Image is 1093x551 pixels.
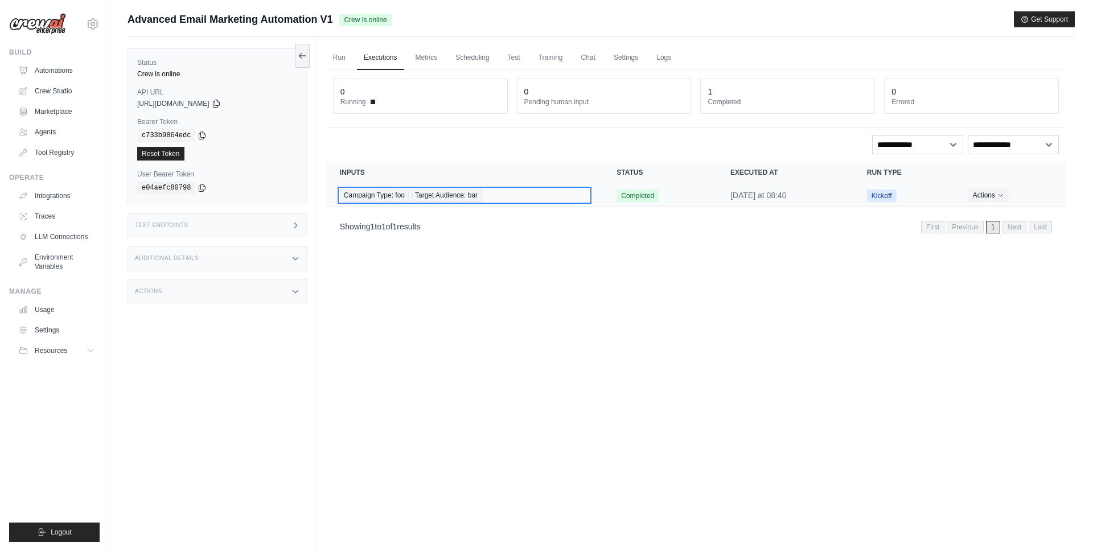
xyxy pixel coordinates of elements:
[14,61,100,80] a: Automations
[607,46,645,70] a: Settings
[9,48,100,57] div: Build
[921,221,1052,233] nav: Pagination
[1029,221,1052,233] span: Last
[135,255,199,262] h3: Additional Details
[947,221,984,233] span: Previous
[137,69,298,79] div: Crew is online
[35,346,67,355] span: Resources
[1036,496,1093,551] iframe: Chat Widget
[339,14,391,26] span: Crew is online
[392,222,397,231] span: 1
[501,46,527,70] a: Test
[14,207,100,225] a: Traces
[532,46,570,70] a: Training
[9,13,66,35] img: Logo
[137,170,298,179] label: User Bearer Token
[524,97,684,106] dt: Pending human input
[891,86,896,97] div: 0
[14,228,100,246] a: LLM Connections
[968,188,1009,202] button: Actions for execution
[853,161,955,184] th: Run Type
[135,222,188,229] h3: Test Endpoints
[371,222,375,231] span: 1
[340,189,409,202] span: Campaign Type: foo
[9,523,100,542] button: Logout
[135,288,162,295] h3: Actions
[14,187,100,205] a: Integrations
[137,117,298,126] label: Bearer Token
[449,46,496,70] a: Scheduling
[730,191,787,200] time: September 17, 2025 at 08:40 BST
[603,161,717,184] th: Status
[921,221,944,233] span: First
[137,129,195,142] code: c733b9864edc
[1014,11,1075,27] button: Get Support
[340,221,421,232] p: Showing to of results
[14,342,100,360] button: Resources
[326,212,1066,241] nav: Pagination
[137,181,195,195] code: e04aefc80798
[326,161,1066,241] section: Crew executions table
[14,248,100,275] a: Environment Variables
[326,46,352,70] a: Run
[51,528,72,537] span: Logout
[128,11,332,27] span: Advanced Email Marketing Automation V1
[381,222,386,231] span: 1
[340,97,366,106] span: Running
[137,88,298,97] label: API URL
[14,321,100,339] a: Settings
[14,123,100,141] a: Agents
[411,189,482,202] span: Target Audience: bar
[14,82,100,100] a: Crew Studio
[717,161,853,184] th: Executed at
[326,161,603,184] th: Inputs
[409,46,445,70] a: Metrics
[14,143,100,162] a: Tool Registry
[357,46,404,70] a: Executions
[1002,221,1027,233] span: Next
[617,190,659,202] span: Completed
[574,46,602,70] a: Chat
[340,86,345,97] div: 0
[708,86,712,97] div: 1
[137,147,184,161] a: Reset Token
[9,173,100,182] div: Operate
[524,86,529,97] div: 0
[14,301,100,319] a: Usage
[14,102,100,121] a: Marketplace
[891,97,1051,106] dt: Errored
[986,221,1000,233] span: 1
[708,97,868,106] dt: Completed
[340,189,589,202] a: View execution details for Campaign Type
[867,190,897,202] span: Kickoff
[137,58,298,67] label: Status
[9,287,100,296] div: Manage
[650,46,678,70] a: Logs
[137,99,209,108] span: [URL][DOMAIN_NAME]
